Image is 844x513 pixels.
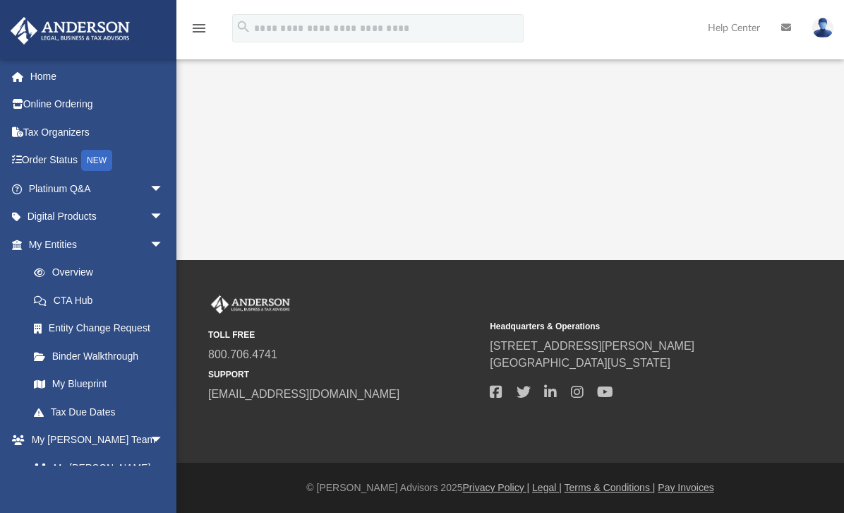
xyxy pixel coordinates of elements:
[20,454,171,499] a: My [PERSON_NAME] Team
[208,368,480,381] small: SUPPORT
[208,295,293,314] img: Anderson Advisors Platinum Portal
[490,357,670,369] a: [GEOGRAPHIC_DATA][US_STATE]
[490,320,761,333] small: Headquarters & Operations
[10,146,185,175] a: Order StatusNEW
[81,150,112,171] div: NEW
[10,90,185,119] a: Online Ordering
[10,62,185,90] a: Home
[658,482,713,493] a: Pay Invoices
[10,426,178,454] a: My [PERSON_NAME] Teamarrow_drop_down
[565,482,656,493] a: Terms & Conditions |
[20,286,185,314] a: CTA Hub
[191,27,207,37] a: menu
[150,203,178,232] span: arrow_drop_down
[176,480,844,495] div: © [PERSON_NAME] Advisors 2025
[463,482,530,493] a: Privacy Policy |
[6,17,134,45] img: Anderson Advisors Platinum Portal
[20,314,185,343] a: Entity Change Request
[236,19,251,35] i: search
[20,370,178,399] a: My Blueprint
[490,340,694,352] a: [STREET_ADDRESS][PERSON_NAME]
[10,175,185,203] a: Platinum Q&Aarrow_drop_down
[10,118,185,146] a: Tax Organizers
[150,230,178,259] span: arrow_drop_down
[10,203,185,231] a: Digital Productsarrow_drop_down
[532,482,562,493] a: Legal |
[208,348,277,360] a: 800.706.4741
[150,426,178,455] span: arrow_drop_down
[20,342,185,370] a: Binder Walkthrough
[208,329,480,341] small: TOLL FREE
[191,20,207,37] i: menu
[20,398,185,426] a: Tax Due Dates
[208,388,399,400] a: [EMAIL_ADDRESS][DOMAIN_NAME]
[150,175,178,204] span: arrow_drop_down
[20,259,185,287] a: Overview
[812,18,833,38] img: User Pic
[10,230,185,259] a: My Entitiesarrow_drop_down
